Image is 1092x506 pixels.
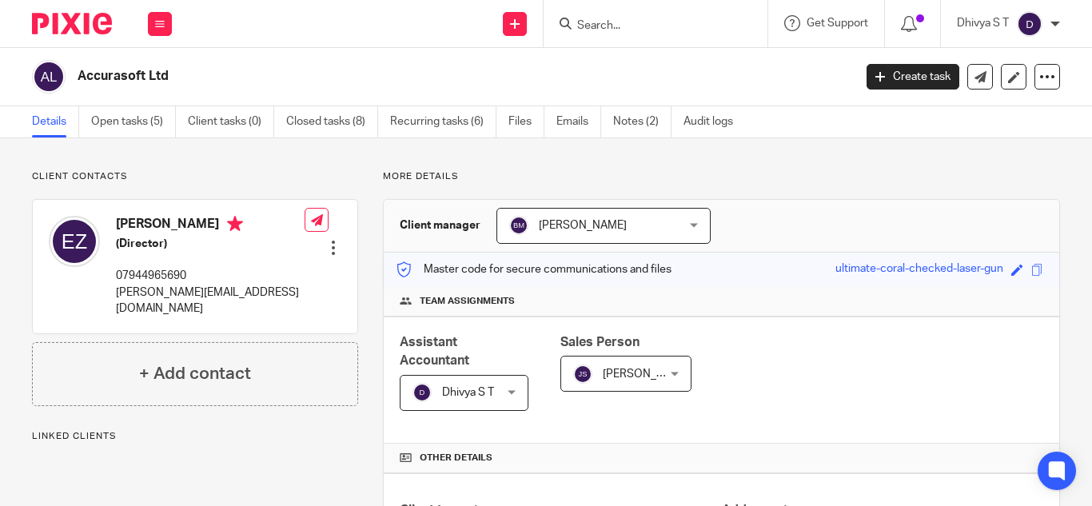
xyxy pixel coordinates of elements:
span: [PERSON_NAME] [539,220,627,231]
span: Other details [420,452,492,464]
h2: Accurasoft Ltd [78,68,690,85]
p: [PERSON_NAME][EMAIL_ADDRESS][DOMAIN_NAME] [116,285,305,317]
img: svg%3E [32,60,66,94]
img: svg%3E [509,216,528,235]
p: Linked clients [32,430,358,443]
span: Assistant Accountant [400,336,469,367]
div: ultimate-coral-checked-laser-gun [835,261,1003,279]
p: Client contacts [32,170,358,183]
span: [PERSON_NAME] [603,369,691,380]
img: svg%3E [412,383,432,402]
span: Sales Person [560,336,640,349]
h4: [PERSON_NAME] [116,216,305,236]
a: Files [508,106,544,137]
p: Master code for secure communications and files [396,261,672,277]
a: Client tasks (0) [188,106,274,137]
span: Get Support [807,18,868,29]
img: svg%3E [49,216,100,267]
p: 07944965690 [116,268,305,284]
input: Search [576,19,719,34]
p: Dhivya S T [957,15,1009,31]
span: Team assignments [420,295,515,308]
i: Primary [227,216,243,232]
p: More details [383,170,1060,183]
img: svg%3E [573,365,592,384]
h5: (Director) [116,236,305,252]
a: Closed tasks (8) [286,106,378,137]
span: Dhivya S T [442,387,494,398]
h4: + Add contact [139,361,251,386]
img: svg%3E [1017,11,1042,37]
a: Create task [867,64,959,90]
h3: Client manager [400,217,480,233]
a: Notes (2) [613,106,672,137]
a: Audit logs [683,106,745,137]
a: Emails [556,106,601,137]
a: Open tasks (5) [91,106,176,137]
a: Recurring tasks (6) [390,106,496,137]
img: Pixie [32,13,112,34]
a: Details [32,106,79,137]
